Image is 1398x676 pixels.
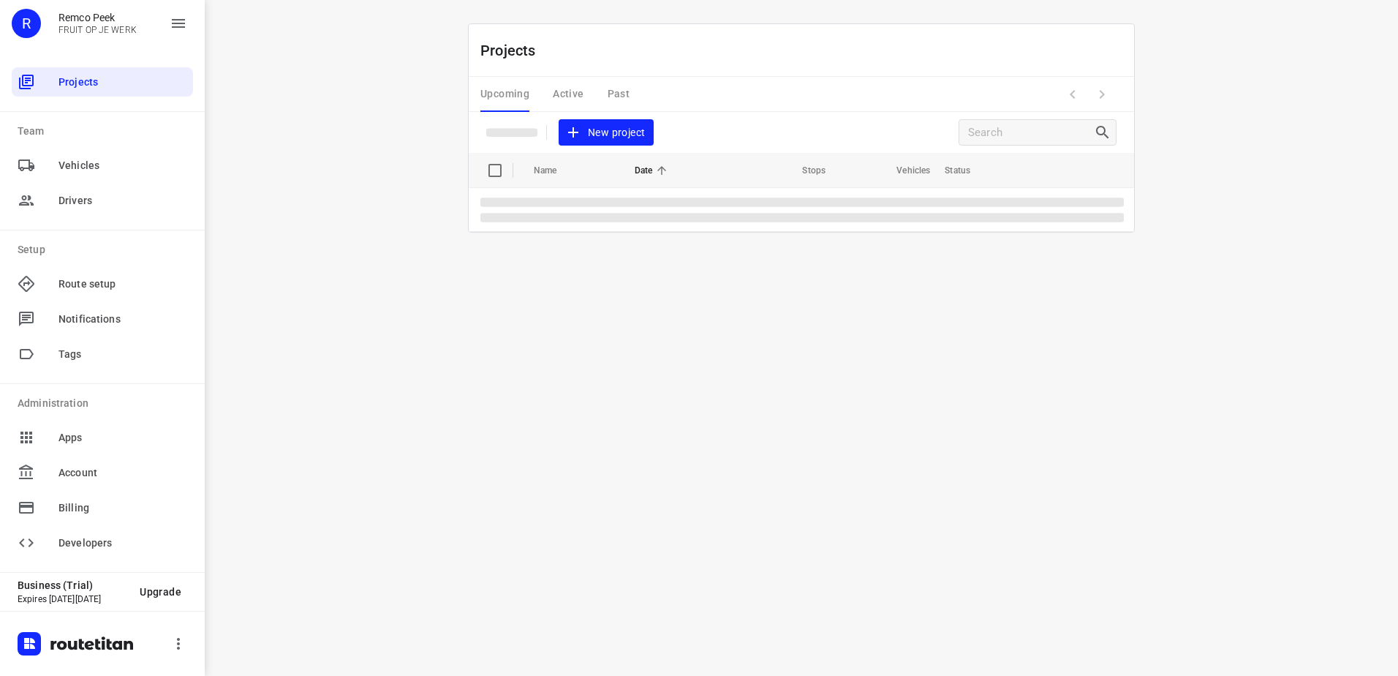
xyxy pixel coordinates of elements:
[559,119,654,146] button: New project
[968,121,1094,144] input: Search projects
[58,500,187,516] span: Billing
[58,12,137,23] p: Remco Peek
[12,423,193,452] div: Apps
[12,186,193,215] div: Drivers
[12,151,193,180] div: Vehicles
[58,536,187,551] span: Developers
[1087,80,1116,109] span: Next Page
[58,430,187,446] span: Apps
[58,158,187,173] span: Vehicles
[58,277,187,292] span: Route setup
[18,396,193,411] p: Administration
[480,40,548,61] p: Projects
[945,162,989,179] span: Status
[18,242,193,258] p: Setup
[783,162,825,179] span: Stops
[1094,124,1116,141] div: Search
[58,25,137,35] p: FRUIT OP JE WERK
[534,162,576,179] span: Name
[18,594,128,604] p: Expires [DATE][DATE]
[12,528,193,557] div: Developers
[1058,80,1087,109] span: Previous Page
[58,193,187,209] span: Drivers
[12,493,193,522] div: Billing
[128,579,193,605] button: Upgrade
[12,458,193,487] div: Account
[12,339,193,369] div: Tags
[58,312,187,327] span: Notifications
[12,9,41,38] div: R
[18,124,193,139] p: Team
[12,67,193,97] div: Projects
[12,304,193,334] div: Notifications
[58,347,187,362] span: Tags
[12,269,193,298] div: Route setup
[877,162,930,179] span: Vehicles
[635,162,672,179] span: Date
[567,124,645,142] span: New project
[140,586,181,598] span: Upgrade
[18,579,128,591] p: Business (Trial)
[58,465,187,481] span: Account
[58,75,187,90] span: Projects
